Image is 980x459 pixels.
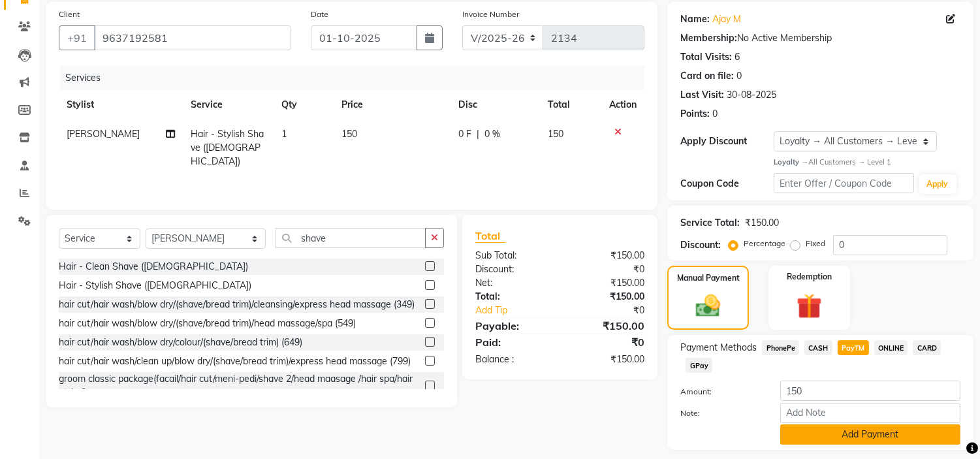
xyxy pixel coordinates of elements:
[59,336,302,349] div: hair cut/hair wash/blow dry/colour/(shave/bread trim) (649)
[560,334,655,350] div: ₹0
[671,407,770,419] label: Note:
[59,8,80,20] label: Client
[477,127,479,141] span: |
[806,238,825,249] label: Fixed
[462,8,519,20] label: Invoice Number
[466,249,560,262] div: Sub Total:
[334,90,450,119] th: Price
[774,157,808,166] strong: Loyalty →
[804,340,832,355] span: CASH
[780,381,960,401] input: Amount
[712,107,718,121] div: 0
[560,318,655,334] div: ₹150.00
[60,66,654,90] div: Services
[458,127,471,141] span: 0 F
[680,177,774,191] div: Coupon Code
[59,260,248,274] div: Hair - Clean Shave ([DEMOGRAPHIC_DATA])
[59,90,183,119] th: Stylist
[680,135,774,148] div: Apply Discount
[789,291,830,323] img: _gift.svg
[59,372,420,400] div: groom classic package(facail/hair cut/meni-pedi/shave 2/head maasage /hair spa/hair style 2
[780,403,960,423] input: Add Note
[874,340,908,355] span: ONLINE
[680,31,737,45] div: Membership:
[183,90,274,119] th: Service
[680,50,732,64] div: Total Visits:
[680,216,740,230] div: Service Total:
[919,174,956,194] button: Apply
[191,128,264,167] span: Hair - Stylish Shave ([DEMOGRAPHIC_DATA])
[466,262,560,276] div: Discount:
[576,304,655,317] div: ₹0
[466,318,560,334] div: Payable:
[274,90,334,119] th: Qty
[59,355,411,368] div: hair cut/hair wash/clean up/blow dry/(shave/bread trim)/express head massage (799)
[838,340,869,355] span: PayTM
[466,304,576,317] a: Add Tip
[59,317,356,330] div: hair cut/hair wash/blow dry/(shave/bread trim)/head massage/spa (549)
[787,271,832,283] label: Redemption
[560,262,655,276] div: ₹0
[680,238,721,252] div: Discount:
[450,90,540,119] th: Disc
[548,128,564,140] span: 150
[736,69,742,83] div: 0
[774,173,913,193] input: Enter Offer / Coupon Code
[745,216,779,230] div: ₹150.00
[780,424,960,445] button: Add Payment
[560,353,655,366] div: ₹150.00
[475,229,505,243] span: Total
[94,25,291,50] input: Search by Name/Mobile/Email/Code
[913,340,941,355] span: CARD
[680,12,710,26] div: Name:
[281,128,287,140] span: 1
[541,90,602,119] th: Total
[735,50,740,64] div: 6
[59,298,415,311] div: hair cut/hair wash/blow dry/(shave/bread trim)/cleansing/express head massage (349)
[686,358,712,373] span: GPay
[311,8,328,20] label: Date
[560,290,655,304] div: ₹150.00
[677,272,740,284] label: Manual Payment
[466,353,560,366] div: Balance :
[341,128,357,140] span: 150
[560,249,655,262] div: ₹150.00
[774,157,960,168] div: All Customers → Level 1
[688,292,727,320] img: _cash.svg
[560,276,655,290] div: ₹150.00
[680,69,734,83] div: Card on file:
[484,127,500,141] span: 0 %
[680,341,757,355] span: Payment Methods
[67,128,140,140] span: [PERSON_NAME]
[466,334,560,350] div: Paid:
[276,228,426,248] input: Search or Scan
[59,25,95,50] button: +91
[59,279,251,293] div: Hair - Stylish Shave ([DEMOGRAPHIC_DATA])
[680,107,710,121] div: Points:
[712,12,741,26] a: Ajay M
[727,88,776,102] div: 30-08-2025
[466,290,560,304] div: Total:
[680,88,724,102] div: Last Visit:
[680,31,960,45] div: No Active Membership
[601,90,644,119] th: Action
[762,340,799,355] span: PhonePe
[671,386,770,398] label: Amount:
[466,276,560,290] div: Net:
[744,238,785,249] label: Percentage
